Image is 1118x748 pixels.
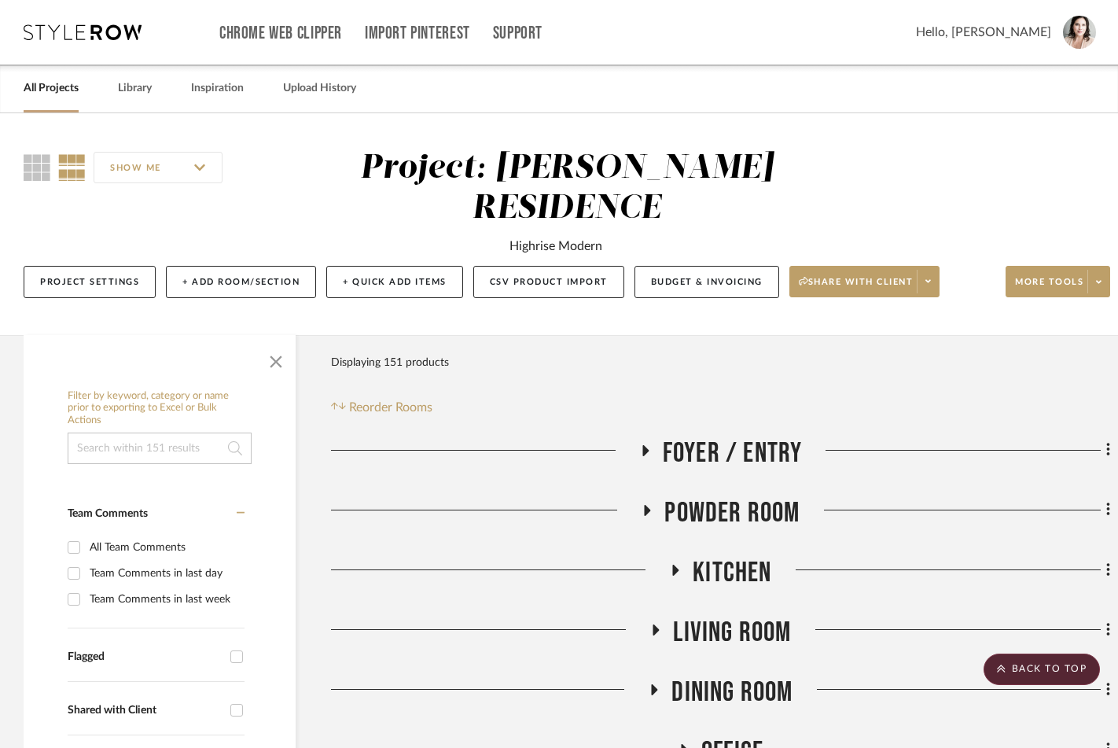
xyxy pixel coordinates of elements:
[331,398,432,417] button: Reorder Rooms
[191,78,244,99] a: Inspiration
[90,587,241,612] div: Team Comments in last week
[664,496,800,530] span: Powder Room
[789,266,940,297] button: Share with client
[693,556,771,590] span: Kitchen
[673,616,791,650] span: Living Room
[663,437,803,470] span: Foyer / Entry
[509,237,602,256] div: Highrise Modern
[68,704,222,717] div: Shared with Client
[24,266,156,298] button: Project Settings
[1063,16,1096,49] img: avatar
[1015,276,1083,300] span: More tools
[349,398,432,417] span: Reorder Rooms
[260,343,292,374] button: Close
[1006,266,1110,297] button: More tools
[671,676,793,709] span: Dining Room
[473,266,624,298] button: CSV Product Import
[283,78,356,99] a: Upload History
[90,561,241,586] div: Team Comments in last day
[90,535,241,560] div: All Team Comments
[24,78,79,99] a: All Projects
[326,266,463,298] button: + Quick Add Items
[118,78,152,99] a: Library
[799,276,914,300] span: Share with client
[219,27,342,40] a: Chrome Web Clipper
[916,23,1051,42] span: Hello, [PERSON_NAME]
[166,266,316,298] button: + Add Room/Section
[365,27,470,40] a: Import Pinterest
[634,266,779,298] button: Budget & Invoicing
[68,650,222,664] div: Flagged
[493,27,542,40] a: Support
[68,390,252,427] h6: Filter by keyword, category or name prior to exporting to Excel or Bulk Actions
[68,433,252,464] input: Search within 151 results
[984,654,1100,685] scroll-to-top-button: BACK TO TOP
[360,152,774,225] div: Project: [PERSON_NAME] RESIDENCE
[68,508,148,519] span: Team Comments
[331,347,449,378] div: Displaying 151 products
